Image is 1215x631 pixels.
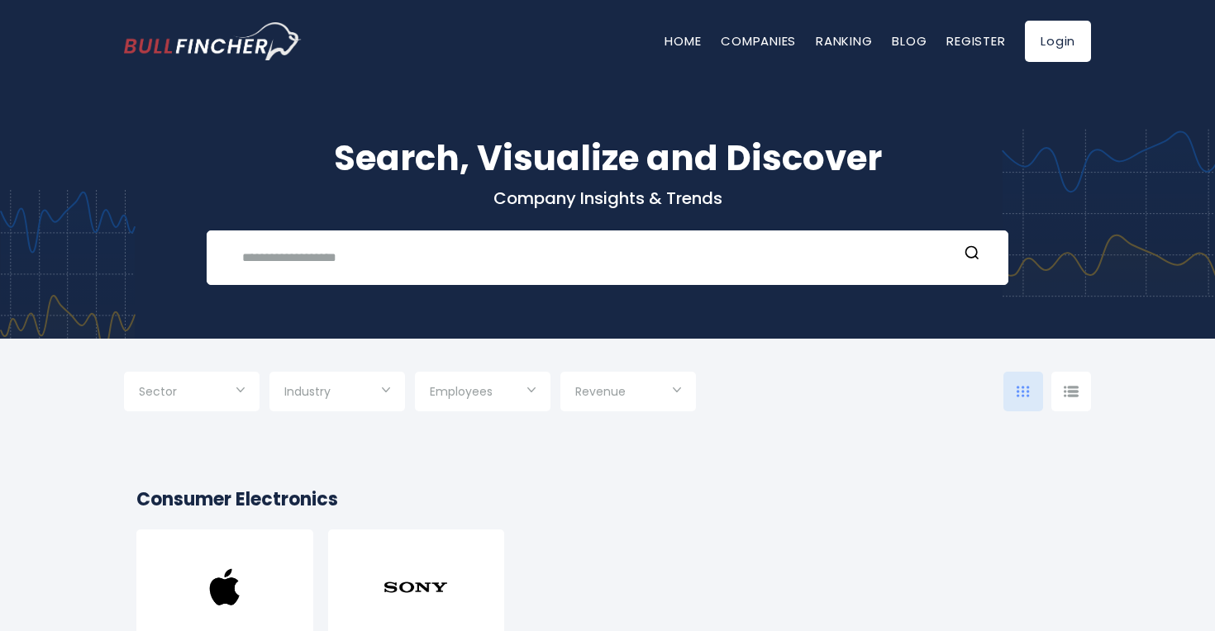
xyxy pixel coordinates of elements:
[124,22,302,60] img: bullfincher logo
[816,32,872,50] a: Ranking
[124,187,1091,209] p: Company Insights & Trends
[1025,21,1091,62] a: Login
[961,244,983,266] button: Search
[192,554,258,620] img: AAPL.png
[721,32,796,50] a: Companies
[575,384,626,399] span: Revenue
[139,384,177,399] span: Sector
[946,32,1005,50] a: Register
[430,378,536,408] input: Selection
[1064,386,1079,397] img: icon-comp-list-view.svg
[124,22,302,60] a: Go to homepage
[430,384,493,399] span: Employees
[139,378,245,408] input: Selection
[136,486,1079,513] h2: Consumer Electronics
[284,384,331,399] span: Industry
[575,378,681,408] input: Selection
[1017,386,1030,397] img: icon-comp-grid.svg
[665,32,701,50] a: Home
[124,132,1091,184] h1: Search, Visualize and Discover
[284,378,390,408] input: Selection
[892,32,927,50] a: Blog
[383,554,449,620] img: SONY.png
